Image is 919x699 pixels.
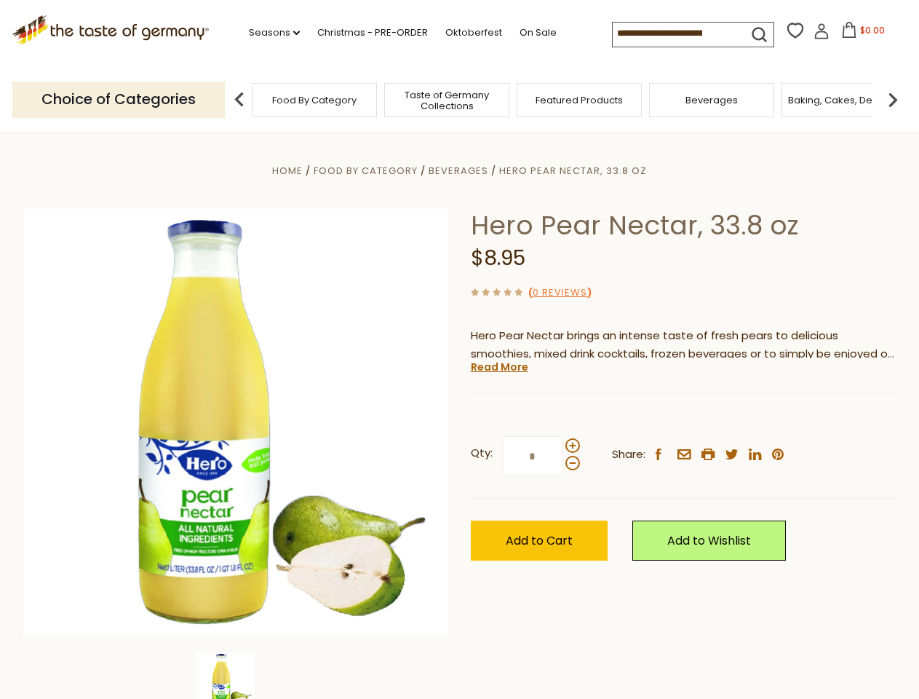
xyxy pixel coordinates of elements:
[389,90,505,111] a: Taste of Germany Collections
[471,360,528,374] a: Read More
[632,521,786,561] a: Add to Wishlist
[471,327,896,363] p: Hero Pear Nectar brings an intense taste of fresh pears to delicious smoothies, mixed drink cockt...
[272,164,303,178] a: Home
[249,25,300,41] a: Seasons
[788,95,901,106] a: Baking, Cakes, Desserts
[445,25,502,41] a: Oktoberfest
[12,82,225,117] p: Choice of Categories
[471,209,896,242] h1: Hero Pear Nectar, 33.8 oz
[520,25,557,41] a: On Sale
[429,164,488,178] a: Beverages
[860,24,885,36] span: $0.00
[533,285,587,301] a: 0 Reviews
[314,164,418,178] a: Food By Category
[612,446,645,464] span: Share:
[471,444,493,462] strong: Qty:
[832,22,894,44] button: $0.00
[685,95,738,106] a: Beverages
[225,85,254,114] img: previous arrow
[499,164,647,178] a: Hero Pear Nectar, 33.8 oz
[503,436,562,476] input: Qty:
[528,285,592,299] span: ( )
[317,25,428,41] a: Christmas - PRE-ORDER
[506,532,573,549] span: Add to Cart
[471,521,608,561] button: Add to Cart
[23,209,449,635] img: Hero Pear Nectar, 33.8 oz
[272,95,357,106] a: Food By Category
[536,95,623,106] a: Featured Products
[878,85,907,114] img: next arrow
[471,244,525,272] span: $8.95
